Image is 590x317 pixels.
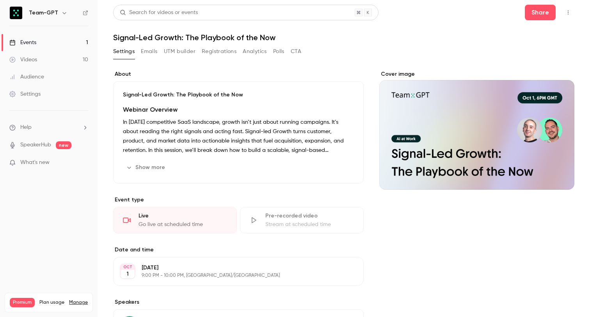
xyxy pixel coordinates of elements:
p: 9:00 PM - 10:00 PM, [GEOGRAPHIC_DATA]/[GEOGRAPHIC_DATA] [142,272,322,279]
p: [DATE] [142,264,322,272]
div: Search for videos or events [120,9,198,17]
button: Polls [273,45,284,58]
div: Events [9,39,36,46]
h2: Webinar Overview [123,105,354,114]
section: Cover image [379,70,574,190]
div: OCT [121,264,135,270]
button: Emails [141,45,157,58]
a: SpeakerHub [20,141,51,149]
button: Analytics [243,45,267,58]
button: Show more [123,161,170,174]
div: Videos [9,56,37,64]
span: Plan usage [39,299,64,306]
span: Help [20,123,32,132]
h1: Signal-Led Growth: The Playbook of the Now [113,33,574,42]
label: Date and time [113,246,364,254]
button: Share [525,5,556,20]
p: In [DATE] competitive SaaS landscape, growth isn’t just about running campaigns. It’s about readi... [123,118,354,155]
label: Speakers [113,298,364,306]
li: help-dropdown-opener [9,123,88,132]
button: CTA [291,45,301,58]
div: Settings [9,90,41,98]
div: Live [139,212,227,220]
a: Manage [69,299,88,306]
button: Registrations [202,45,236,58]
div: Pre-recorded video [265,212,354,220]
h6: Team-GPT [29,9,58,17]
div: Go live at scheduled time [139,221,227,228]
div: Stream at scheduled time [265,221,354,228]
p: Signal-Led Growth: The Playbook of the Now [123,91,354,99]
label: Cover image [379,70,574,78]
span: new [56,141,71,149]
button: Settings [113,45,135,58]
div: Pre-recorded videoStream at scheduled time [240,207,364,233]
p: Event type [113,196,364,204]
div: Audience [9,73,44,81]
p: 1 [126,270,129,278]
img: Team-GPT [10,7,22,19]
div: LiveGo live at scheduled time [113,207,237,233]
label: About [113,70,364,78]
span: What's new [20,158,50,167]
span: Premium [10,298,35,307]
button: UTM builder [164,45,195,58]
iframe: Noticeable Trigger [79,159,88,166]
